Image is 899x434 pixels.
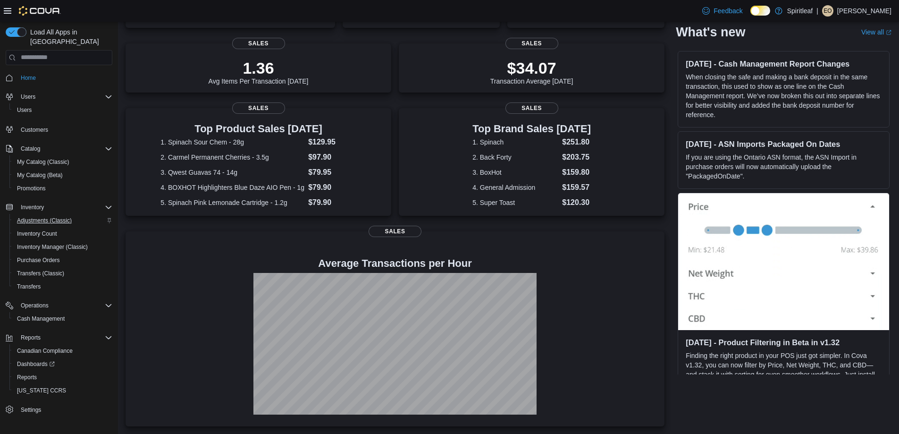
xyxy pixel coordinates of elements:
[750,6,770,16] input: Dark Mode
[17,158,69,166] span: My Catalog (Classic)
[698,1,746,20] a: Feedback
[9,103,116,117] button: Users
[17,143,112,154] span: Catalog
[562,197,591,208] dd: $120.30
[17,106,32,114] span: Users
[823,5,832,17] span: EO
[13,156,112,168] span: My Catalog (Classic)
[17,360,55,368] span: Dashboards
[490,59,573,85] div: Transaction Average [DATE]
[9,214,116,227] button: Adjustments (Classic)
[13,228,61,239] a: Inventory Count
[21,145,40,153] span: Catalog
[13,183,50,194] a: Promotions
[13,313,68,324] a: Cash Management
[160,123,356,135] h3: Top Product Sales [DATE]
[714,6,742,16] span: Feedback
[232,38,285,49] span: Sales
[13,170,112,181] span: My Catalog (Beta)
[17,332,44,343] button: Reports
[17,185,46,192] span: Promotions
[17,270,64,277] span: Transfers (Classic)
[13,156,73,168] a: My Catalog (Classic)
[19,6,61,16] img: Cova
[17,91,112,102] span: Users
[13,255,64,266] a: Purchase Orders
[308,167,356,178] dd: $79.95
[13,215,112,226] span: Adjustments (Classic)
[886,30,891,35] svg: External link
[472,123,591,135] h3: Top Brand Sales [DATE]
[17,300,52,311] button: Operations
[13,358,112,370] span: Dashboards
[861,28,891,36] a: View allExternal link
[562,152,591,163] dd: $203.75
[9,312,116,325] button: Cash Management
[686,153,882,181] p: If you are using the Ontario ASN format, the ASN Import in purchase orders will now automatically...
[13,281,44,292] a: Transfers
[21,334,41,341] span: Reports
[232,102,285,114] span: Sales
[160,183,304,192] dt: 4. BOXHOT Highlighters Blue Daze AIO Pen - 1g
[562,167,591,178] dd: $159.80
[13,104,112,116] span: Users
[13,268,112,279] span: Transfers (Classic)
[17,374,37,381] span: Reports
[17,315,65,323] span: Cash Management
[472,198,558,207] dt: 5. Super Toast
[9,280,116,293] button: Transfers
[17,332,112,343] span: Reports
[13,170,67,181] a: My Catalog (Beta)
[13,215,76,226] a: Adjustments (Classic)
[9,344,116,357] button: Canadian Compliance
[17,143,44,154] button: Catalog
[9,155,116,169] button: My Catalog (Classic)
[472,168,558,177] dt: 3. BoxHot
[686,72,882,119] p: When closing the safe and making a bank deposit in the same transaction, this used to show as one...
[2,299,116,312] button: Operations
[13,241,92,253] a: Inventory Manager (Classic)
[13,345,112,357] span: Canadian Compliance
[13,372,41,383] a: Reports
[9,371,116,384] button: Reports
[21,74,36,82] span: Home
[2,142,116,155] button: Catalog
[9,254,116,267] button: Purchase Orders
[160,153,304,162] dt: 2. Carmel Permanent Cherries - 3.5g
[17,256,60,264] span: Purchase Orders
[17,123,112,135] span: Customers
[17,91,39,102] button: Users
[17,347,73,355] span: Canadian Compliance
[17,404,45,416] a: Settings
[13,385,70,396] a: [US_STATE] CCRS
[17,300,112,311] span: Operations
[308,136,356,148] dd: $129.95
[308,182,356,193] dd: $79.90
[21,302,49,309] span: Operations
[17,243,88,251] span: Inventory Manager (Classic)
[2,122,116,136] button: Customers
[2,90,116,103] button: Users
[13,228,112,239] span: Inventory Count
[13,255,112,266] span: Purchase Orders
[472,153,558,162] dt: 2. Back Forty
[686,351,882,398] p: Finding the right product in your POS just got simpler. In Cova v1.32, you can now filter by Pric...
[9,357,116,371] a: Dashboards
[2,201,116,214] button: Inventory
[17,217,72,224] span: Adjustments (Classic)
[13,183,112,194] span: Promotions
[21,204,44,211] span: Inventory
[9,384,116,397] button: [US_STATE] CCRS
[26,27,112,46] span: Load All Apps in [GEOGRAPHIC_DATA]
[21,93,35,101] span: Users
[490,59,573,77] p: $34.07
[13,345,76,357] a: Canadian Compliance
[2,331,116,344] button: Reports
[9,227,116,240] button: Inventory Count
[13,281,112,292] span: Transfers
[2,71,116,85] button: Home
[822,5,833,17] div: Emma O
[17,202,112,213] span: Inventory
[13,268,68,279] a: Transfers (Classic)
